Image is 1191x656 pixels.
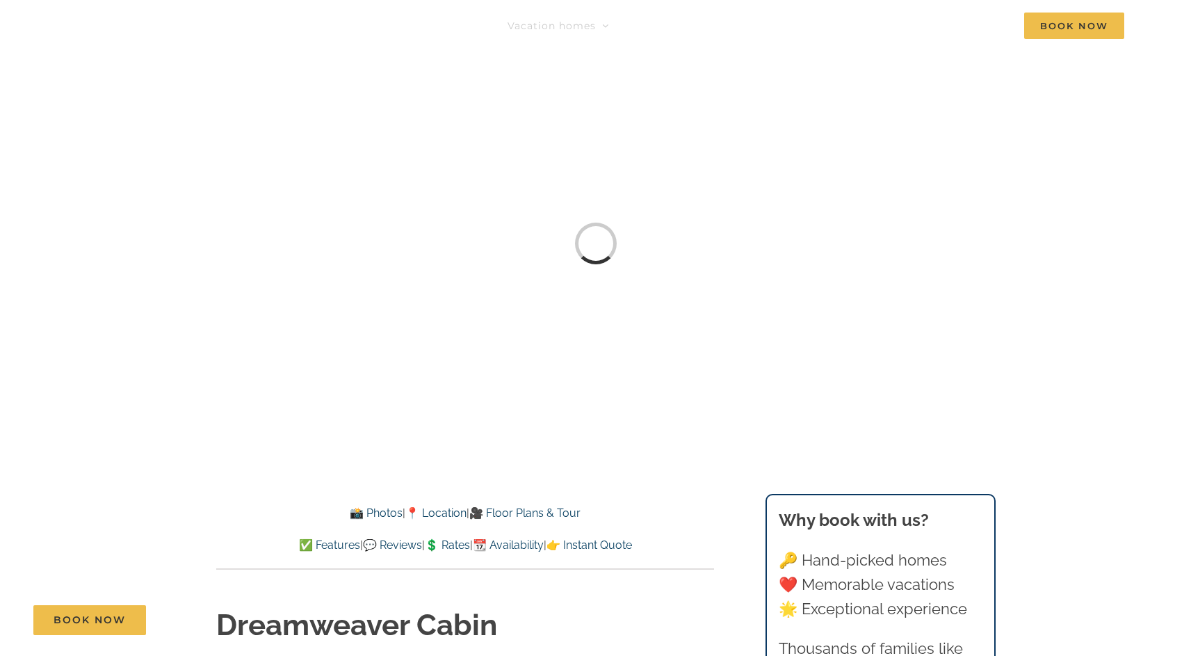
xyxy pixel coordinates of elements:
p: 🔑 Hand-picked homes ❤️ Memorable vacations 🌟 Exceptional experience [779,548,982,622]
a: ✅ Features [299,538,360,552]
a: Vacation homes [508,12,609,40]
p: | | [216,504,714,522]
nav: Main Menu [508,12,1124,40]
a: About [871,12,918,40]
img: Branson Family Retreats Logo [67,15,302,47]
a: 💬 Reviews [363,538,422,552]
a: 📆 Availability [473,538,544,552]
div: Loading... [575,223,617,264]
span: Vacation homes [508,21,596,31]
span: Contact [949,21,993,31]
span: Book Now [1024,13,1124,39]
a: 📸 Photos [350,506,403,520]
a: Deals & More [754,12,840,40]
p: | | | | [216,536,714,554]
span: Book Now [54,614,126,626]
a: Book Now [33,605,146,635]
a: Things to do [640,12,723,40]
a: 👉 Instant Quote [546,538,632,552]
a: Contact [949,12,993,40]
h3: Why book with us? [779,508,982,533]
span: Things to do [640,21,710,31]
span: Deals & More [754,21,827,31]
a: 🎥 Floor Plans & Tour [469,506,581,520]
span: About [871,21,905,31]
a: 📍 Location [405,506,467,520]
a: 💲 Rates [425,538,470,552]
